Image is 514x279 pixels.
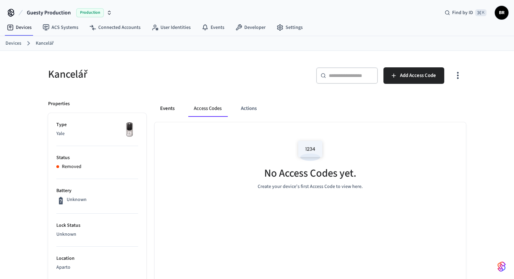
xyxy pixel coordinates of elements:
[62,163,81,170] p: Removed
[475,9,487,16] span: ⌘ K
[188,100,227,117] button: Access Codes
[1,21,37,34] a: Devices
[67,196,87,203] p: Unknown
[155,100,466,117] div: ant example
[452,9,473,16] span: Find by ID
[56,231,138,238] p: Unknown
[56,121,138,129] p: Type
[264,166,356,180] h5: No Access Codes yet.
[27,9,71,17] span: Guesty Production
[495,6,509,20] button: BR
[495,7,508,19] span: BR
[48,100,70,108] p: Properties
[76,8,104,17] span: Production
[146,21,196,34] a: User Identities
[56,222,138,229] p: Lock Status
[235,100,262,117] button: Actions
[56,154,138,161] p: Status
[271,21,308,34] a: Settings
[5,40,21,47] a: Devices
[258,183,363,190] p: Create your device's first Access Code to view here.
[84,21,146,34] a: Connected Accounts
[36,40,54,47] a: Kancelář
[56,264,138,271] p: Aparto
[196,21,230,34] a: Events
[383,67,444,84] button: Add Access Code
[121,121,138,138] img: Yale Assure Touchscreen Wifi Smart Lock, Satin Nickel, Front
[155,100,180,117] button: Events
[400,71,436,80] span: Add Access Code
[498,261,506,272] img: SeamLogoGradient.69752ec5.svg
[439,7,492,19] div: Find by ID⌘ K
[295,136,326,165] img: Access Codes Empty State
[56,130,138,137] p: Yale
[56,187,138,194] p: Battery
[56,255,138,262] p: Location
[48,67,253,81] h5: Kancelář
[230,21,271,34] a: Developer
[37,21,84,34] a: ACS Systems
